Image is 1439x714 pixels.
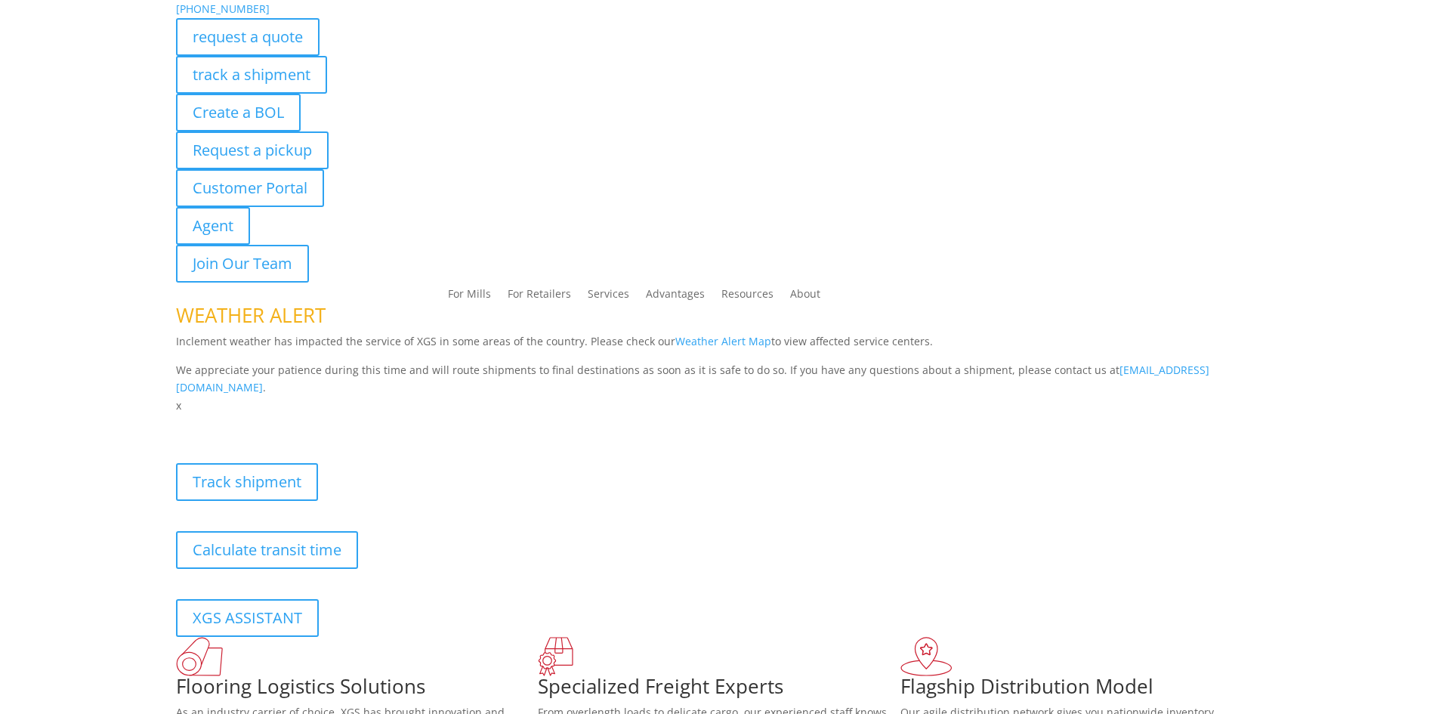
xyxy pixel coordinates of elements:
a: Customer Portal [176,169,324,207]
a: About [790,289,820,305]
img: xgs-icon-flagship-distribution-model-red [900,637,953,676]
a: Resources [721,289,774,305]
a: Agent [176,207,250,245]
a: For Mills [448,289,491,305]
a: Track shipment [176,463,318,501]
p: x [176,397,1264,415]
p: Inclement weather has impacted the service of XGS in some areas of the country. Please check our ... [176,332,1264,361]
a: Calculate transit time [176,531,358,569]
a: Weather Alert Map [675,334,771,348]
a: Join Our Team [176,245,309,283]
h1: Flooring Logistics Solutions [176,676,539,703]
b: Visibility, transparency, and control for your entire supply chain. [176,417,513,431]
a: Services [588,289,629,305]
a: XGS ASSISTANT [176,599,319,637]
img: xgs-icon-total-supply-chain-intelligence-red [176,637,223,676]
a: Request a pickup [176,131,329,169]
h1: Specialized Freight Experts [538,676,900,703]
a: [PHONE_NUMBER] [176,2,270,16]
a: request a quote [176,18,320,56]
a: For Retailers [508,289,571,305]
a: Advantages [646,289,705,305]
img: xgs-icon-focused-on-flooring-red [538,637,573,676]
span: WEATHER ALERT [176,301,326,329]
a: track a shipment [176,56,327,94]
p: We appreciate your patience during this time and will route shipments to final destinations as so... [176,361,1264,397]
h1: Flagship Distribution Model [900,676,1263,703]
a: Create a BOL [176,94,301,131]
